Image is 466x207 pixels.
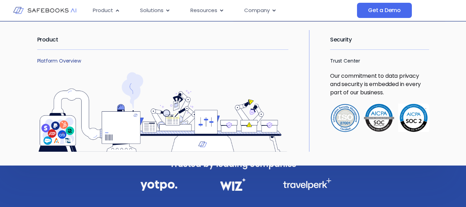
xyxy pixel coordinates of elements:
[217,178,249,191] img: Financial Data Governance 2
[87,4,357,17] div: Menu Toggle
[368,7,401,14] span: Get a Demo
[93,7,113,15] span: Product
[283,178,331,190] img: Financial Data Governance 3
[330,30,429,49] h2: Security
[87,4,357,17] nav: Menu
[140,7,163,15] span: Solutions
[37,30,289,49] h2: Product
[330,57,360,64] a: Trust Center
[330,72,429,97] p: Our commitment to data privacy and security is embedded in every part of our business.
[357,3,412,18] a: Get a Demo
[190,7,217,15] span: Resources
[37,57,81,64] a: Platform Overview
[244,7,270,15] span: Company
[140,178,177,193] img: Financial Data Governance 1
